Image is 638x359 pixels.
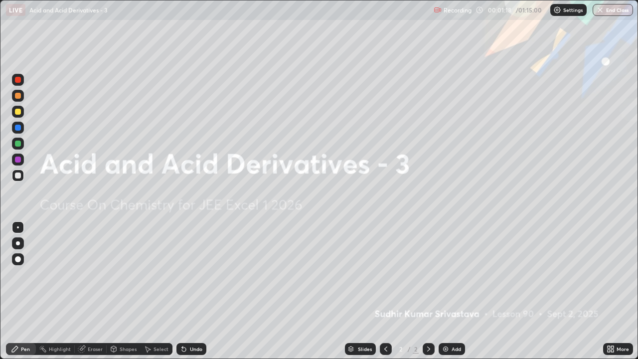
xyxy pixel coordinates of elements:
img: class-settings-icons [553,6,561,14]
div: / [408,346,411,352]
div: Slides [358,347,372,352]
p: Settings [563,7,583,12]
div: Add [452,347,461,352]
img: add-slide-button [442,345,450,353]
div: Eraser [88,347,103,352]
img: end-class-cross [596,6,604,14]
div: Select [154,347,168,352]
img: recording.375f2c34.svg [434,6,442,14]
p: Recording [444,6,472,14]
div: Pen [21,347,30,352]
p: Acid and Acid Derivatives - 3 [29,6,108,14]
div: Shapes [120,347,137,352]
div: Undo [190,347,202,352]
p: LIVE [9,6,22,14]
div: 2 [413,345,419,354]
div: 2 [396,346,406,352]
div: Highlight [49,347,71,352]
div: More [617,347,629,352]
button: End Class [593,4,633,16]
